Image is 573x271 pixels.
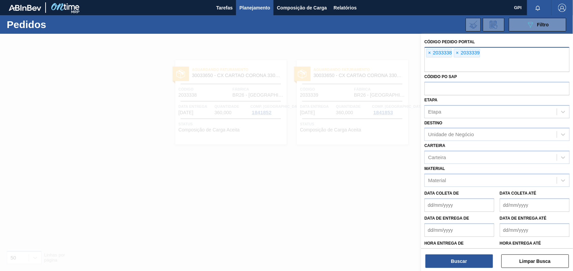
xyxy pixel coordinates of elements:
label: Destino [424,121,442,125]
span: × [426,49,433,57]
button: Filtro [509,18,566,31]
input: dd/mm/yyyy [500,198,570,212]
label: Data coleta de [424,191,459,196]
div: Solicitação de Revisão de Pedidos [483,18,504,31]
img: TNhmsLtSVTkK8tSr43FrP2fwEKptu5GPRR3wAAAABJRU5ErkJggg== [9,5,41,11]
label: Etapa [424,98,438,102]
input: dd/mm/yyyy [500,223,570,237]
button: Notificações [527,3,549,13]
label: Códido PO SAP [424,74,457,79]
span: Planejamento [239,4,270,12]
div: Carteira [428,155,446,161]
span: Tarefas [216,4,233,12]
input: dd/mm/yyyy [424,223,494,237]
input: dd/mm/yyyy [424,198,494,212]
div: Unidade de Negócio [428,132,474,138]
span: Relatórios [334,4,357,12]
span: × [454,49,461,57]
label: Data de Entrega até [500,216,547,221]
h1: Pedidos [7,21,106,28]
div: Material [428,177,446,183]
label: Hora entrega de [424,239,494,248]
label: Carteira [424,143,445,148]
label: Código Pedido Portal [424,40,475,44]
span: Composição de Carga [277,4,327,12]
span: Filtro [537,22,549,27]
img: Logout [558,4,566,12]
label: Data de Entrega de [424,216,469,221]
label: Data coleta até [500,191,536,196]
div: 2033339 [454,49,480,57]
label: Hora entrega até [500,239,570,248]
label: Material [424,166,445,171]
div: Etapa [428,109,441,115]
div: 2033338 [426,49,452,57]
div: Importar Negociações dos Pedidos [466,18,481,31]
